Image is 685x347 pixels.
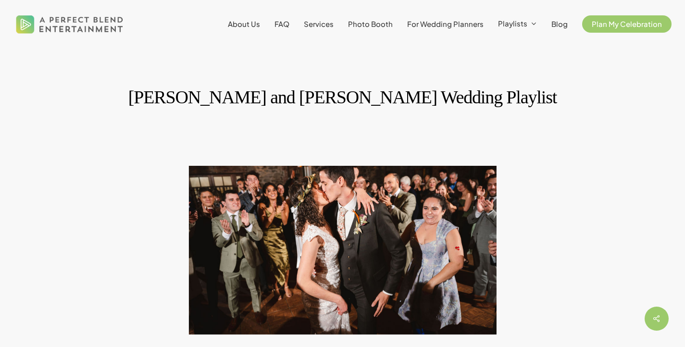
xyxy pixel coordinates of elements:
span: Plan My Celebration [592,19,662,28]
h1: [PERSON_NAME] and [PERSON_NAME] Wedding Playlist [29,77,656,117]
span: Photo Booth [348,19,393,28]
a: Plan My Celebration [582,20,672,28]
span: Playlists [498,19,527,28]
a: Photo Booth [348,20,393,28]
img: A Perfect Blend Entertainment [13,7,126,41]
a: About Us [228,20,260,28]
span: For Wedding Planners [407,19,484,28]
a: Playlists [498,20,537,28]
a: Blog [551,20,568,28]
span: About Us [228,19,260,28]
a: FAQ [274,20,289,28]
a: For Wedding Planners [407,20,484,28]
span: Services [304,19,334,28]
a: Services [304,20,334,28]
span: FAQ [274,19,289,28]
span: Blog [551,19,568,28]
